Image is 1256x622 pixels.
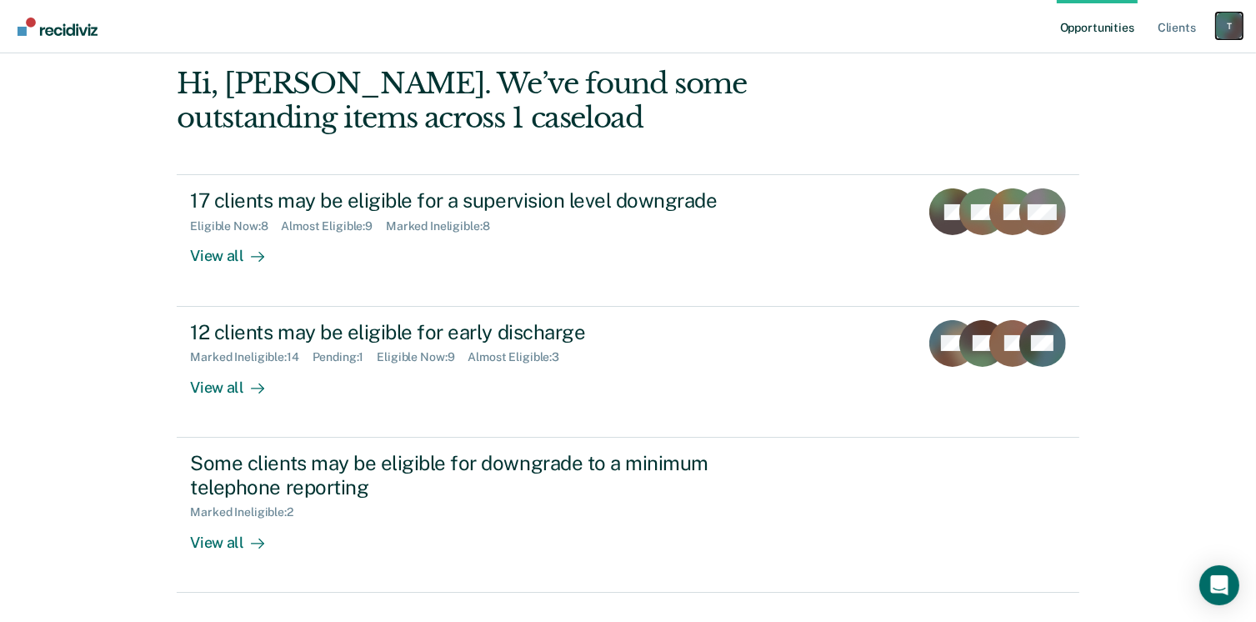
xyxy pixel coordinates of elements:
[177,307,1078,438] a: 12 clients may be eligible for early dischargeMarked Ineligible:14Pending:1Eligible Now:9Almost E...
[190,320,775,344] div: 12 clients may be eligible for early discharge
[468,350,573,364] div: Almost Eligible : 3
[177,438,1078,593] a: Some clients may be eligible for downgrade to a minimum telephone reportingMarked Ineligible:2Vie...
[190,219,281,233] div: Eligible Now : 8
[1216,13,1243,39] button: Profile dropdown button
[190,451,775,499] div: Some clients may be eligible for downgrade to a minimum telephone reporting
[177,174,1078,306] a: 17 clients may be eligible for a supervision level downgradeEligible Now:8Almost Eligible:9Marked...
[1216,13,1243,39] div: T
[190,364,283,397] div: View all
[190,188,775,213] div: 17 clients may be eligible for a supervision level downgrade
[1199,565,1239,605] div: Open Intercom Messenger
[190,233,283,266] div: View all
[313,350,378,364] div: Pending : 1
[386,219,503,233] div: Marked Ineligible : 8
[190,350,312,364] div: Marked Ineligible : 14
[281,219,386,233] div: Almost Eligible : 9
[377,350,468,364] div: Eligible Now : 9
[190,505,306,519] div: Marked Ineligible : 2
[190,519,283,552] div: View all
[18,18,98,36] img: Recidiviz
[177,67,898,135] div: Hi, [PERSON_NAME]. We’ve found some outstanding items across 1 caseload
